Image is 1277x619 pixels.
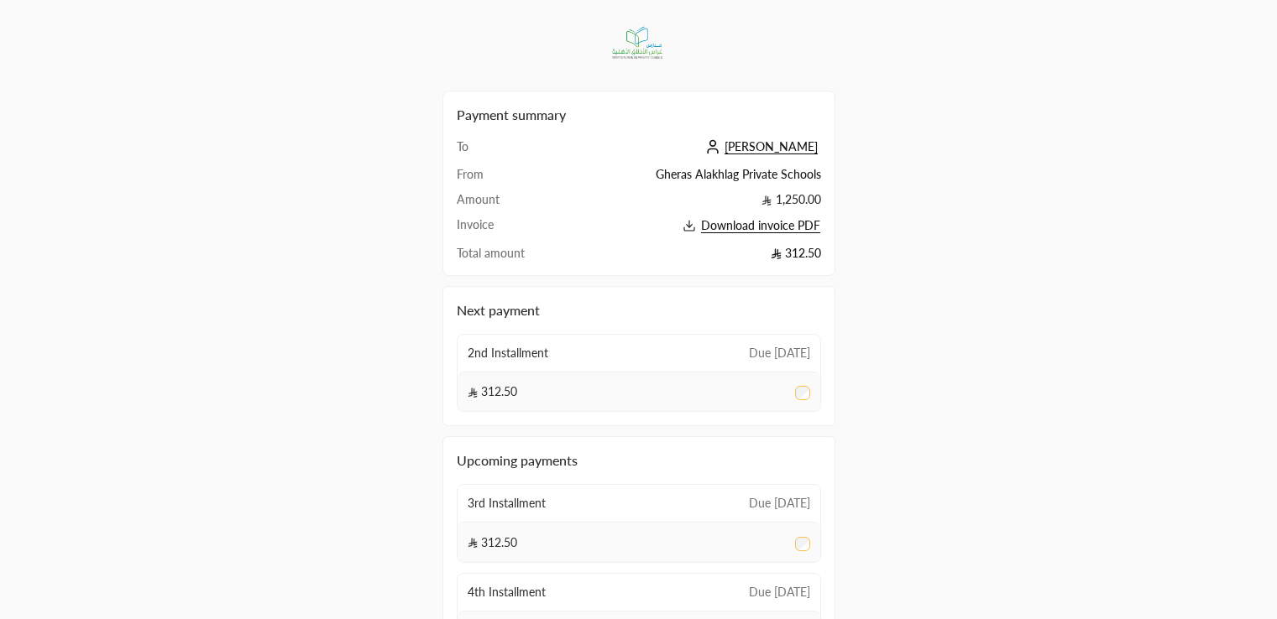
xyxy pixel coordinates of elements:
td: 312.50 [563,245,821,262]
td: Gheras Alakhlag Private Schools [563,166,821,191]
span: Due [DATE] [749,584,810,601]
h2: Upcoming payments [457,450,821,471]
button: Download invoice PDF [563,216,821,236]
span: 4th Installment [468,584,546,601]
h2: Payment summary [457,105,821,125]
span: 2nd Installment [468,345,548,362]
td: From [457,166,563,191]
span: [PERSON_NAME] [725,139,818,154]
td: 1,250.00 [563,191,821,216]
td: Total amount [457,245,563,262]
span: 312.50 [468,534,518,551]
span: Due [DATE] [749,345,810,362]
a: [PERSON_NAME] [704,139,821,153]
td: Invoice [457,216,563,244]
td: To [457,138,563,166]
h2: Next payment [457,300,821,320]
td: Amount [457,191,563,216]
img: Company Logo [598,10,679,77]
span: 312.50 [468,383,518,400]
span: 3rd Installment [468,495,546,512]
span: Download invoice PDF [701,218,820,233]
span: Due [DATE] [749,495,810,512]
